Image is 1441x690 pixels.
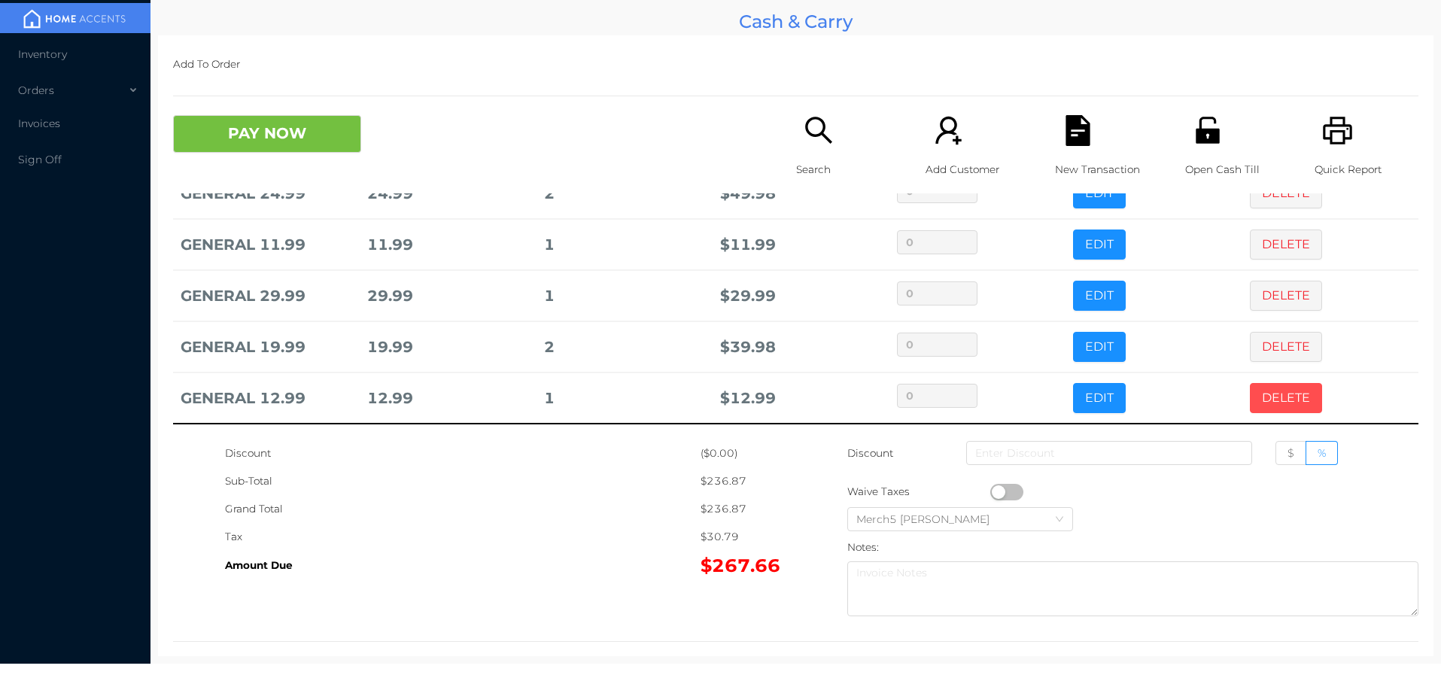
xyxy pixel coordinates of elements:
span: Inventory [18,47,67,61]
div: 2 [544,333,705,361]
div: ($0.00) [701,439,795,467]
div: Amount Due [225,552,701,579]
button: EDIT [1073,229,1126,260]
button: DELETE [1250,383,1322,413]
span: $ [1287,446,1294,460]
button: EDIT [1073,178,1126,208]
td: 11.99 [360,219,536,270]
div: 1 [544,282,705,310]
td: 12.99 [360,372,536,424]
td: $ 11.99 [713,219,889,270]
div: 1 [544,385,705,412]
i: icon: search [804,115,835,146]
td: $ 49.98 [713,168,889,219]
button: EDIT [1073,383,1126,413]
div: Waive Taxes [847,478,990,506]
p: New Transaction [1055,156,1159,184]
button: DELETE [1250,178,1322,208]
td: 19.99 [360,321,536,372]
td: GENERAL 11.99 [173,219,360,270]
div: Sub-Total [225,467,701,495]
button: PAY NOW [173,115,361,153]
button: DELETE [1250,332,1322,362]
td: $ 39.98 [713,321,889,372]
p: Add To Order [173,50,1418,78]
span: Sign Off [18,153,62,166]
i: icon: user-add [933,115,964,146]
span: Invoices [18,117,60,130]
div: $236.87 [701,467,795,495]
button: EDIT [1073,281,1126,311]
td: 29.99 [360,270,536,321]
div: $30.79 [701,523,795,551]
button: DELETE [1250,229,1322,260]
i: icon: printer [1322,115,1353,146]
div: Tax [225,523,701,551]
div: Grand Total [225,495,701,523]
div: $267.66 [701,552,795,579]
div: Merch5 Lawrence [856,508,1005,530]
span: % [1318,446,1326,460]
p: Open Cash Till [1185,156,1289,184]
input: Enter Discount [966,441,1251,465]
td: $ 12.99 [713,372,889,424]
i: icon: down [1055,515,1064,525]
button: DELETE [1250,281,1322,311]
i: icon: file-text [1063,115,1093,146]
div: 1 [544,231,705,259]
p: Discount [847,439,895,467]
label: Notes: [847,541,879,553]
i: icon: unlock [1193,115,1224,146]
td: $ 29.99 [713,270,889,321]
img: mainBanner [18,8,131,30]
td: GENERAL 19.99 [173,321,360,372]
p: Quick Report [1315,156,1418,184]
td: GENERAL 24.99 [173,168,360,219]
p: Search [796,156,900,184]
div: Cash & Carry [158,8,1433,35]
div: $236.87 [701,495,795,523]
button: EDIT [1073,332,1126,362]
div: 2 [544,180,705,208]
td: GENERAL 12.99 [173,372,360,424]
p: Add Customer [926,156,1029,184]
td: 24.99 [360,168,536,219]
div: Discount [225,439,701,467]
td: GENERAL 29.99 [173,270,360,321]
